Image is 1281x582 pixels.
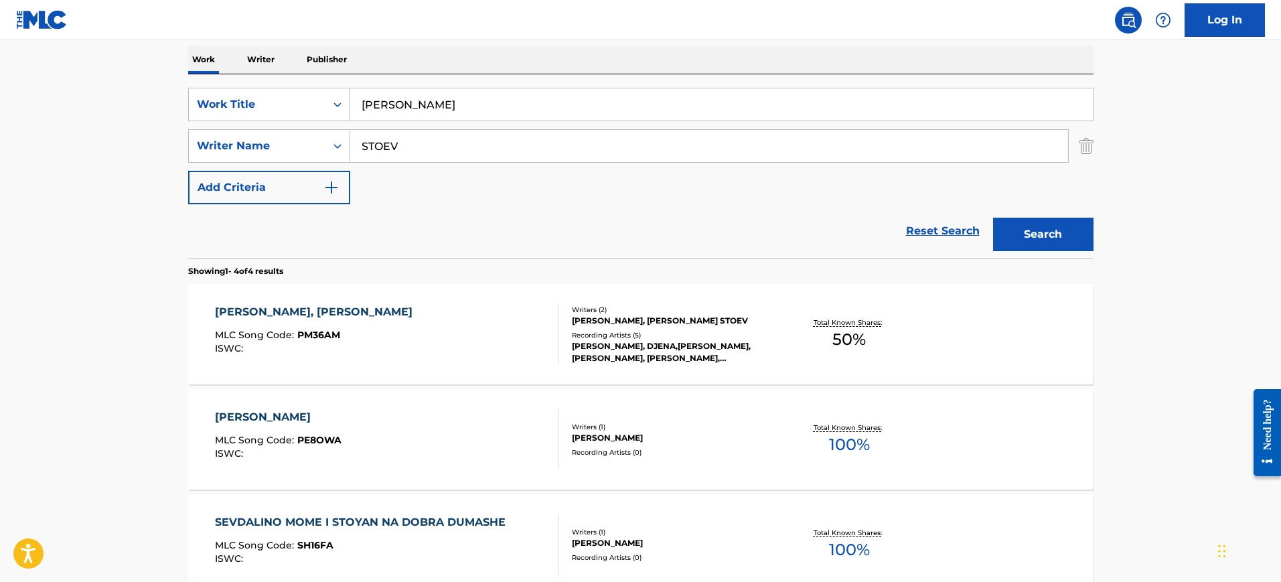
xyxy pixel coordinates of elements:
[1150,7,1177,33] div: Help
[1244,379,1281,487] iframe: Resource Center
[572,315,774,327] div: [PERSON_NAME], [PERSON_NAME] STOEV
[829,538,870,562] span: 100 %
[297,434,342,446] span: PE8OWA
[197,138,317,154] div: Writer Name
[814,423,885,433] p: Total Known Shares:
[1155,12,1171,28] img: help
[215,434,297,446] span: MLC Song Code :
[297,329,340,341] span: PM36AM
[572,330,774,340] div: Recording Artists ( 5 )
[572,527,774,537] div: Writers ( 1 )
[572,422,774,432] div: Writers ( 1 )
[188,46,219,74] p: Work
[572,537,774,549] div: [PERSON_NAME]
[572,447,774,457] div: Recording Artists ( 0 )
[188,171,350,204] button: Add Criteria
[188,265,283,277] p: Showing 1 - 4 of 4 results
[215,447,246,459] span: ISWC :
[1079,129,1094,163] img: Delete Criterion
[215,514,512,530] div: SEVDALINO MOME I STOYAN NA DOBRA DUMASHE
[215,304,419,320] div: [PERSON_NAME], [PERSON_NAME]
[16,10,68,29] img: MLC Logo
[814,528,885,538] p: Total Known Shares:
[215,553,246,565] span: ISWC :
[323,179,340,196] img: 9d2ae6d4665cec9f34b9.svg
[188,389,1094,490] a: [PERSON_NAME]MLC Song Code:PE8OWAISWC:Writers (1)[PERSON_NAME]Recording Artists (0)Total Known Sh...
[1214,518,1281,582] iframe: Chat Widget
[1115,7,1142,33] a: Public Search
[243,46,279,74] p: Writer
[215,342,246,354] span: ISWC :
[1185,3,1265,37] a: Log In
[1120,12,1136,28] img: search
[899,216,986,246] a: Reset Search
[829,433,870,457] span: 100 %
[215,409,342,425] div: [PERSON_NAME]
[303,46,351,74] p: Publisher
[188,88,1094,258] form: Search Form
[297,539,333,551] span: SH16FA
[993,218,1094,251] button: Search
[197,96,317,113] div: Work Title
[572,305,774,315] div: Writers ( 2 )
[215,329,297,341] span: MLC Song Code :
[572,340,774,364] div: [PERSON_NAME], DJENA,[PERSON_NAME], [PERSON_NAME], [PERSON_NAME], [PERSON_NAME]
[1218,531,1226,571] div: Drag
[215,539,297,551] span: MLC Song Code :
[814,317,885,328] p: Total Known Shares:
[832,328,866,352] span: 50 %
[572,432,774,444] div: [PERSON_NAME]
[188,284,1094,384] a: [PERSON_NAME], [PERSON_NAME]MLC Song Code:PM36AMISWC:Writers (2)[PERSON_NAME], [PERSON_NAME] STOE...
[572,553,774,563] div: Recording Artists ( 0 )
